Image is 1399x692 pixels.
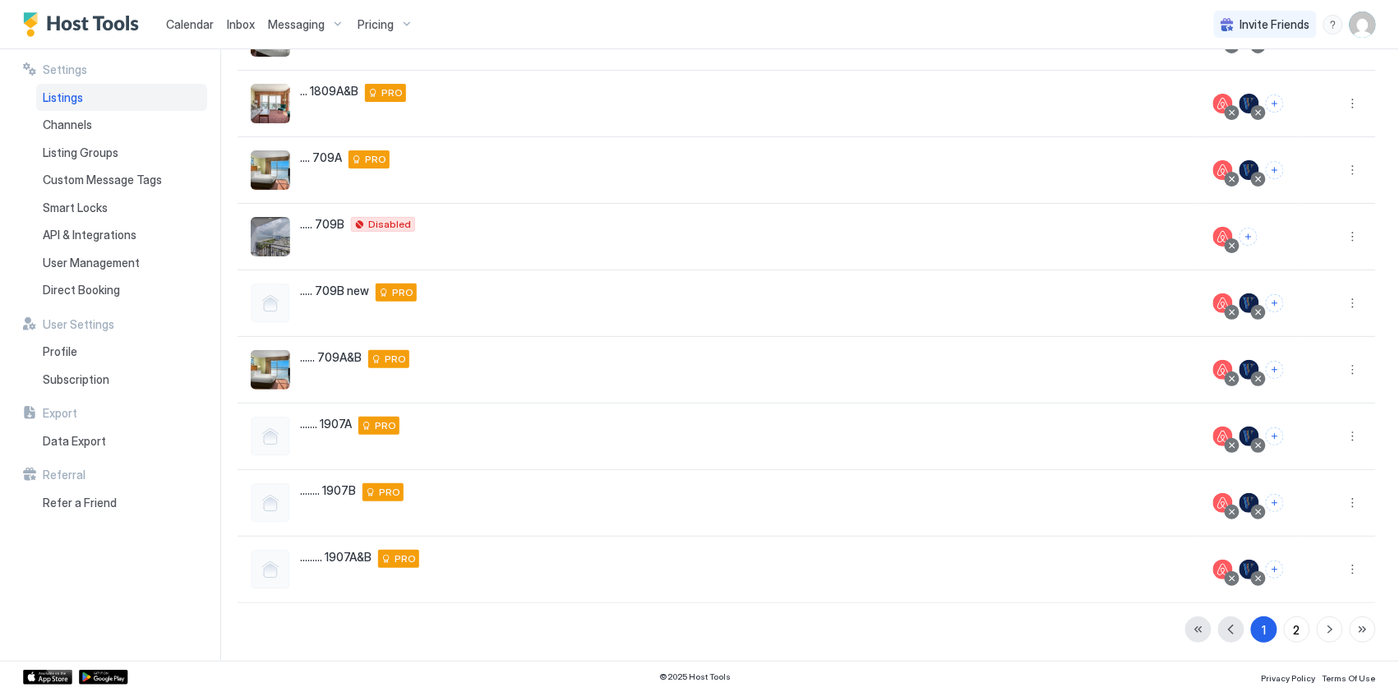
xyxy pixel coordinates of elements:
[300,150,342,165] span: .... 709A
[1266,494,1284,512] button: Connect channels
[381,85,403,100] span: PRO
[36,221,207,249] a: API & Integrations
[36,194,207,222] a: Smart Locks
[1343,493,1363,513] button: More options
[227,16,255,33] a: Inbox
[1343,360,1363,380] button: More options
[379,485,400,500] span: PRO
[358,17,394,32] span: Pricing
[43,496,117,510] span: Refer a Friend
[392,285,413,300] span: PRO
[1240,228,1258,246] button: Connect channels
[43,62,87,77] span: Settings
[43,317,114,332] span: User Settings
[300,550,372,565] span: ......... 1907A&B
[1343,94,1363,113] button: More options
[1266,161,1284,179] button: Connect channels
[300,84,358,99] span: ... 1809A&B
[227,17,255,31] span: Inbox
[300,217,344,232] span: ..... 709B
[1323,673,1376,683] span: Terms Of Use
[1343,227,1363,247] div: menu
[166,17,214,31] span: Calendar
[43,90,83,105] span: Listings
[23,12,146,37] a: Host Tools Logo
[43,468,85,482] span: Referral
[659,671,731,682] span: © 2025 Host Tools
[36,84,207,112] a: Listings
[1294,621,1300,639] div: 2
[1266,95,1284,113] button: Connect channels
[1343,560,1363,579] button: More options
[36,111,207,139] a: Channels
[43,201,108,215] span: Smart Locks
[36,276,207,304] a: Direct Booking
[36,366,207,394] a: Subscription
[43,256,140,270] span: User Management
[300,483,356,498] span: ........ 1907B
[1350,12,1376,38] div: User profile
[1251,616,1277,643] button: 1
[1262,668,1316,685] a: Privacy Policy
[268,17,325,32] span: Messaging
[1263,621,1267,639] div: 1
[43,173,162,187] span: Custom Message Tags
[365,152,386,167] span: PRO
[1323,668,1376,685] a: Terms Of Use
[300,350,362,365] span: ...... 709A&B
[36,166,207,194] a: Custom Message Tags
[251,84,290,123] div: listing image
[1343,360,1363,380] div: menu
[1343,293,1363,313] div: menu
[36,139,207,167] a: Listing Groups
[43,406,77,421] span: Export
[166,16,214,33] a: Calendar
[251,150,290,190] div: listing image
[43,344,77,359] span: Profile
[1266,361,1284,379] button: Connect channels
[1343,427,1363,446] button: More options
[43,372,109,387] span: Subscription
[251,350,290,390] div: listing image
[36,427,207,455] a: Data Export
[395,551,416,566] span: PRO
[23,670,72,685] a: App Store
[1343,160,1363,180] div: menu
[1343,227,1363,247] button: More options
[1266,294,1284,312] button: Connect channels
[1343,560,1363,579] div: menu
[1323,15,1343,35] div: menu
[36,338,207,366] a: Profile
[43,118,92,132] span: Channels
[1343,427,1363,446] div: menu
[79,670,128,685] a: Google Play Store
[1343,493,1363,513] div: menu
[36,249,207,277] a: User Management
[1343,160,1363,180] button: More options
[300,284,369,298] span: ..... 709B new
[1240,17,1310,32] span: Invite Friends
[43,228,136,242] span: API & Integrations
[1266,561,1284,579] button: Connect channels
[251,217,290,256] div: listing image
[43,434,106,449] span: Data Export
[16,636,56,676] iframe: To enrich screen reader interactions, please activate Accessibility in Grammarly extension settings
[43,283,120,298] span: Direct Booking
[1343,293,1363,313] button: More options
[1343,94,1363,113] div: menu
[1284,616,1310,643] button: 2
[1262,673,1316,683] span: Privacy Policy
[375,418,396,433] span: PRO
[385,352,406,367] span: PRO
[43,145,118,160] span: Listing Groups
[1266,427,1284,445] button: Connect channels
[300,417,352,431] span: ....... 1907A
[36,489,207,517] a: Refer a Friend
